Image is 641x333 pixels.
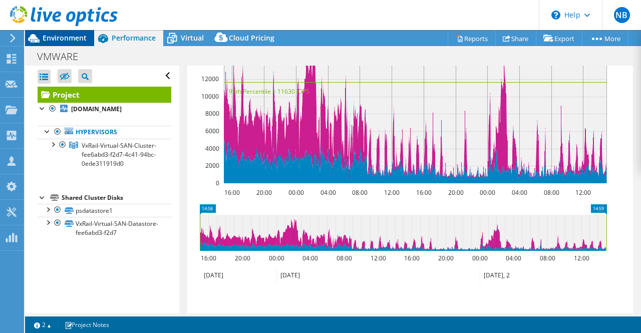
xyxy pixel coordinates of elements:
span: Cloud Pricing [229,33,274,43]
a: psdatastore1 [38,204,171,217]
a: Export [536,31,582,46]
text: 16:00 [416,188,431,197]
text: 00:00 [268,254,284,262]
span: Virtual [181,33,204,43]
text: 16:00 [224,188,239,197]
span: NB [614,7,630,23]
text: 12:00 [573,254,589,262]
a: Project [38,87,171,103]
a: 2 [27,318,58,331]
a: Share [495,31,536,46]
a: VxRail-Virtual-SAN-Datastore-fee6abd3-f2d7 [38,217,171,239]
b: [DOMAIN_NAME] [71,105,122,113]
text: 2000 [205,161,219,170]
text: 12000 [201,75,219,83]
text: 20:00 [234,254,250,262]
text: 10000 [201,92,219,101]
span: Performance [112,33,156,43]
span: Environment [43,33,87,43]
text: 04:00 [511,188,527,197]
text: 20:00 [438,254,453,262]
text: 16:00 [404,254,419,262]
text: 04:00 [302,254,317,262]
div: Shared Cluster Disks [62,192,171,204]
a: Reports [448,31,496,46]
a: [DOMAIN_NAME] [38,103,171,116]
a: Project Notes [58,318,116,331]
text: 08:00 [336,254,352,262]
text: 08:00 [352,188,367,197]
text: 8000 [205,109,219,118]
text: 00:00 [472,254,487,262]
text: 12:00 [370,254,386,262]
text: 12:00 [575,188,590,197]
text: 08:00 [543,188,559,197]
span: VxRail-Virtual-SAN-Cluster-fee6abd3-f2d7-4c41-94bc-0ede311919d0 [82,141,156,168]
text: 04:00 [505,254,521,262]
a: More [582,31,628,46]
a: Hypervisors [38,126,171,139]
text: 04:00 [320,188,336,197]
text: 20:00 [256,188,271,197]
text: 00:00 [288,188,303,197]
text: 0 [216,179,219,187]
text: 16:00 [200,254,216,262]
a: VxRail-Virtual-SAN-Cluster-fee6abd3-f2d7-4c41-94bc-0ede311919d0 [38,139,171,170]
text: 4000 [205,144,219,153]
text: 08:00 [539,254,555,262]
text: 12:00 [384,188,399,197]
text: 6000 [205,127,219,135]
text: 20:00 [448,188,463,197]
text: 00:00 [479,188,495,197]
text: 95th Percentile = 11630 IOPS [229,87,309,96]
h1: VMWARE [33,51,94,62]
svg: \n [551,11,560,20]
